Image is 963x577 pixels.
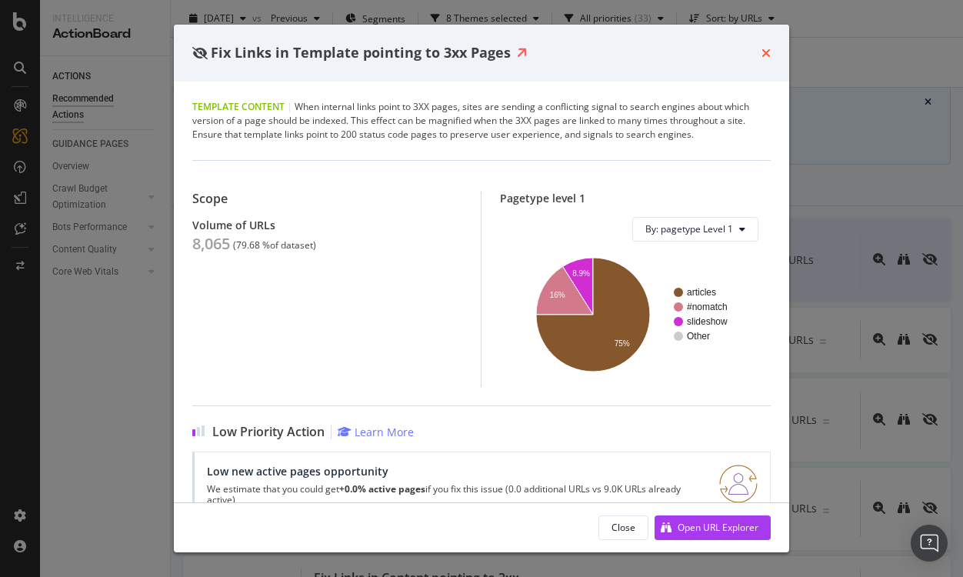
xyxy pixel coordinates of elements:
div: Scope [192,192,462,206]
div: Low new active pages opportunity [207,465,701,478]
div: When internal links point to 3XX pages, sites are sending a conflicting signal to search engines ... [192,100,771,142]
div: Learn More [355,425,414,439]
text: 16% [550,291,565,299]
div: Pagetype level 1 [500,192,771,205]
text: Other [687,331,710,342]
div: ( 79.68 % of dataset ) [233,240,316,251]
div: Close [611,521,635,534]
div: 8,065 [192,235,230,253]
p: We estimate that you could get if you fix this issue (0.0 additional URLs vs 9.0K URLs already ac... [207,484,701,505]
img: RO06QsNG.png [719,465,758,503]
button: Close [598,515,648,540]
text: #nomatch [687,302,728,312]
span: Fix Links in Template pointing to 3xx Pages [211,43,511,62]
span: Template Content [192,100,285,113]
a: Learn More [338,425,414,439]
svg: A chart. [512,254,758,375]
button: By: pagetype Level 1 [632,217,758,242]
text: 8.9% [572,269,590,278]
text: articles [687,287,716,298]
div: Open URL Explorer [678,521,758,534]
span: By: pagetype Level 1 [645,222,733,235]
div: Open Intercom Messenger [911,525,948,562]
div: Volume of URLs [192,218,462,232]
strong: +0.0% active pages [339,482,425,495]
text: slideshow [687,316,728,327]
button: Open URL Explorer [655,515,771,540]
span: Low Priority Action [212,425,325,439]
div: modal [174,25,789,552]
div: times [761,43,771,63]
text: 75% [615,339,630,348]
div: eye-slash [192,47,208,59]
span: | [287,100,292,113]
